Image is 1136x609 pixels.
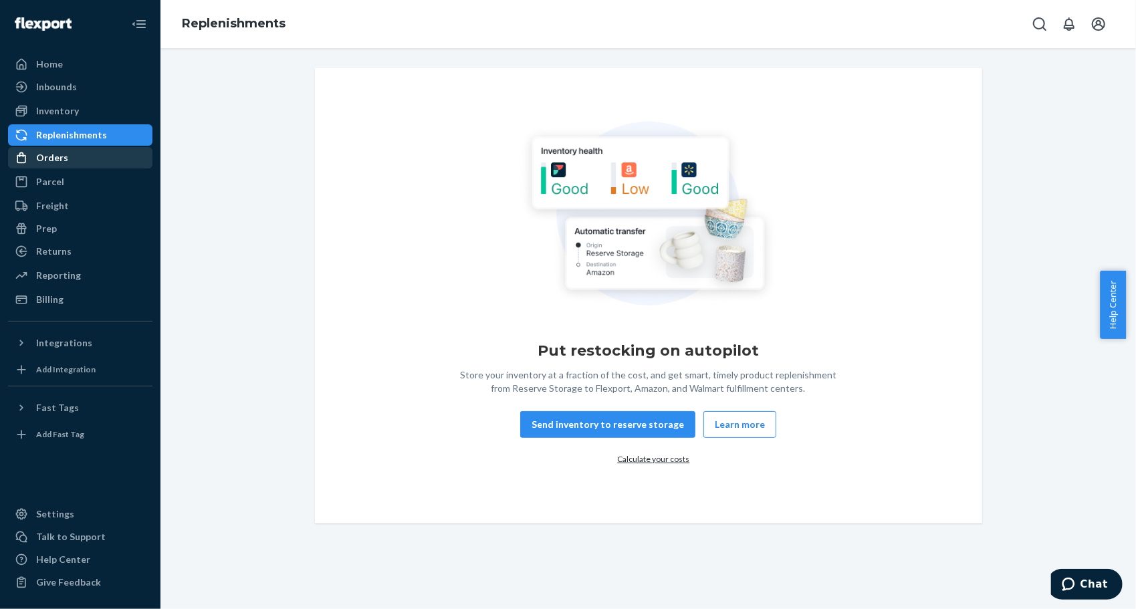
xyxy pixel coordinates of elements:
[8,76,152,98] a: Inbounds
[36,222,57,235] div: Prep
[8,100,152,122] a: Inventory
[36,429,84,440] div: Add Fast Tag
[126,11,152,37] button: Close Navigation
[36,507,74,521] div: Settings
[36,364,96,375] div: Add Integration
[1085,11,1112,37] button: Open account menu
[36,128,107,142] div: Replenishments
[36,104,79,118] div: Inventory
[8,572,152,593] button: Give Feedback
[8,359,152,380] a: Add Integration
[36,336,92,350] div: Integrations
[8,171,152,193] a: Parcel
[8,526,152,547] button: Talk to Support
[36,80,77,94] div: Inbounds
[8,265,152,286] a: Reporting
[8,397,152,418] button: Fast Tags
[8,332,152,354] button: Integrations
[8,195,152,217] a: Freight
[8,53,152,75] a: Home
[15,17,72,31] img: Flexport logo
[182,16,286,31] a: Replenishments
[36,401,79,414] div: Fast Tags
[36,269,81,282] div: Reporting
[8,147,152,168] a: Orders
[8,124,152,146] a: Replenishments
[703,411,776,438] button: Learn more
[36,576,101,589] div: Give Feedback
[519,122,777,311] img: Empty list
[171,5,296,43] ol: breadcrumbs
[36,151,68,164] div: Orders
[36,293,64,306] div: Billing
[8,241,152,262] a: Returns
[455,368,842,395] div: Store your inventory at a fraction of the cost, and get smart, timely product replenishment from ...
[1026,11,1053,37] button: Open Search Box
[520,411,695,438] button: Send inventory to reserve storage
[618,454,690,464] a: Calculate your costs
[8,503,152,525] a: Settings
[36,245,72,258] div: Returns
[36,175,64,189] div: Parcel
[1056,11,1083,37] button: Open notifications
[538,340,759,362] h1: Put restocking on autopilot
[8,218,152,239] a: Prep
[36,199,69,213] div: Freight
[8,549,152,570] a: Help Center
[36,57,63,71] div: Home
[36,530,106,543] div: Talk to Support
[8,289,152,310] a: Billing
[1100,271,1126,339] button: Help Center
[8,424,152,445] a: Add Fast Tag
[36,553,90,566] div: Help Center
[1051,569,1123,602] iframe: Opens a widget where you can chat to one of our agents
